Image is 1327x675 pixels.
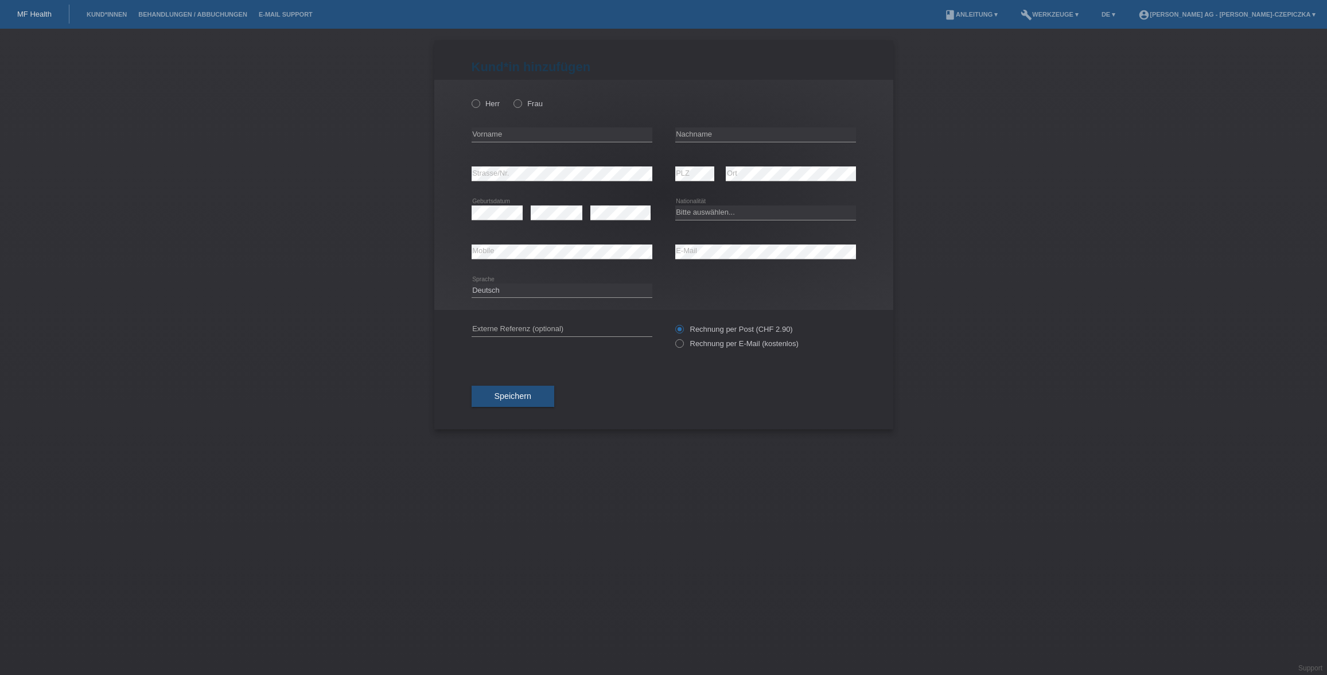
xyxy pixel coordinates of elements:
button: Speichern [472,386,554,408]
a: MF Health [17,10,52,18]
a: buildWerkzeuge ▾ [1015,11,1084,18]
a: Kund*innen [81,11,133,18]
a: account_circle[PERSON_NAME] AG - [PERSON_NAME]-Czepiczka ▾ [1133,11,1321,18]
input: Rechnung per Post (CHF 2.90) [675,325,683,339]
input: Herr [472,99,479,107]
label: Frau [513,99,543,108]
a: Support [1298,664,1322,672]
a: E-Mail Support [253,11,318,18]
h1: Kund*in hinzufügen [472,60,856,74]
label: Herr [472,99,500,108]
a: DE ▾ [1096,11,1121,18]
a: bookAnleitung ▾ [939,11,1003,18]
input: Rechnung per E-Mail (kostenlos) [675,339,683,354]
i: account_circle [1138,9,1150,21]
label: Rechnung per E-Mail (kostenlos) [675,339,799,348]
a: Behandlungen / Abbuchungen [133,11,253,18]
label: Rechnung per Post (CHF 2.90) [675,325,793,333]
i: book [944,9,956,21]
i: build [1021,9,1032,21]
input: Frau [513,99,521,107]
span: Speichern [495,391,531,401]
